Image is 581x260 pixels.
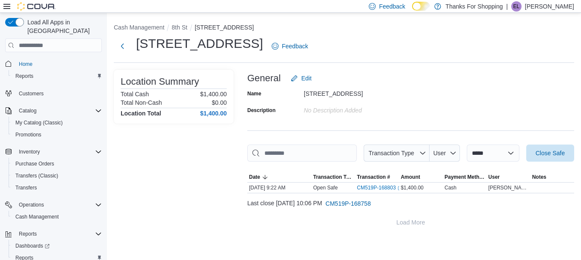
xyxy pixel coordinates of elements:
span: Dashboards [15,242,50,249]
span: Transaction Type [368,150,414,157]
button: Operations [2,199,105,211]
label: Description [247,107,276,114]
svg: External link [397,186,403,191]
button: Transaction Type [311,172,355,182]
button: Notes [531,172,574,182]
p: $1,400.00 [200,91,227,97]
span: Promotions [15,131,41,138]
span: Transfers (Classic) [15,172,58,179]
button: Inventory [2,146,105,158]
button: Close Safe [526,145,574,162]
span: Promotions [12,130,102,140]
a: Cash Management [12,212,62,222]
span: Load More [397,218,425,227]
div: [STREET_ADDRESS] [304,87,418,97]
div: No Description added [304,103,418,114]
span: Inventory [19,148,40,155]
img: Cova [17,2,56,11]
a: Feedback [268,38,311,55]
p: | [506,1,508,12]
p: $0.00 [212,99,227,106]
span: Reports [15,229,102,239]
p: [PERSON_NAME] [525,1,574,12]
span: Cash Management [12,212,102,222]
a: Reports [12,71,37,81]
button: [STREET_ADDRESS] [195,24,254,31]
span: Catalog [19,107,36,114]
span: User [433,150,446,157]
span: Feedback [379,2,405,11]
span: Transaction # [357,174,390,180]
a: Transfers (Classic) [12,171,62,181]
button: CM519P-168758 [322,195,374,212]
span: Transfers (Classic) [12,171,102,181]
span: Reports [19,230,37,237]
span: My Catalog (Classic) [12,118,102,128]
button: Transfers (Classic) [9,170,105,182]
span: EL [513,1,520,12]
h6: Total Non-Cash [121,99,162,106]
button: Operations [15,200,47,210]
button: Next [114,38,131,55]
button: Catalog [15,106,40,116]
button: Date [247,172,311,182]
div: Emily Loshack [511,1,522,12]
span: Customers [15,88,102,99]
span: Date [249,174,260,180]
a: CM519P-168803External link [357,184,403,191]
h6: Total Cash [121,91,149,97]
button: Cash Management [9,211,105,223]
span: CM519P-168758 [326,199,371,208]
span: Operations [19,201,44,208]
h3: Location Summary [121,77,199,87]
span: Load All Apps in [GEOGRAPHIC_DATA] [24,18,102,35]
span: User [488,174,500,180]
input: This is a search bar. As you type, the results lower in the page will automatically filter. [247,145,357,162]
span: Feedback [282,42,308,50]
span: Purchase Orders [15,160,54,167]
button: Purchase Orders [9,158,105,170]
button: User [430,145,460,162]
span: Catalog [15,106,102,116]
a: My Catalog (Classic) [12,118,66,128]
span: Payment Methods [445,174,485,180]
button: Catalog [2,105,105,117]
button: Reports [9,70,105,82]
a: Dashboards [12,241,53,251]
span: [PERSON_NAME] [488,184,528,191]
span: Cash Management [15,213,59,220]
label: Name [247,90,261,97]
span: My Catalog (Classic) [15,119,63,126]
h4: Location Total [121,110,161,117]
span: Customers [19,90,44,97]
a: Home [15,59,36,69]
button: Reports [15,229,40,239]
button: 8th St [172,24,187,31]
span: Close Safe [536,149,565,157]
div: Cash [445,184,456,191]
span: Transaction Type [313,174,353,180]
a: Promotions [12,130,45,140]
button: Promotions [9,129,105,141]
p: Thanks For Shopping [445,1,503,12]
button: My Catalog (Classic) [9,117,105,129]
button: Home [2,57,105,70]
button: Transaction # [355,172,399,182]
a: Customers [15,89,47,99]
button: Payment Methods [443,172,486,182]
h4: $1,400.00 [200,110,227,117]
button: Edit [288,70,315,87]
button: Inventory [15,147,43,157]
span: Home [15,58,102,69]
span: Home [19,61,33,68]
nav: An example of EuiBreadcrumbs [114,23,574,33]
h3: General [247,73,281,83]
span: Inventory [15,147,102,157]
button: Load More [247,214,574,231]
button: Cash Management [114,24,164,31]
a: Dashboards [9,240,105,252]
span: Reports [12,71,102,81]
a: Transfers [12,183,40,193]
a: Purchase Orders [12,159,58,169]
